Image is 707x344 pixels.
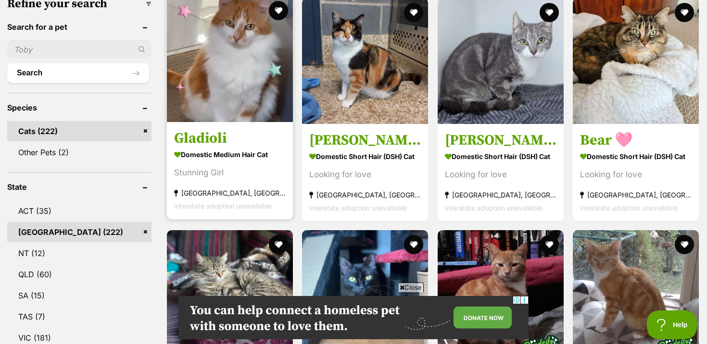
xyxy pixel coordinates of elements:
[580,131,692,149] h3: Bear 🩷
[7,121,151,141] a: Cats (222)
[7,23,151,31] header: Search for a pet
[438,123,564,221] a: [PERSON_NAME] Domestic Short Hair (DSH) Cat Looking for love [GEOGRAPHIC_DATA], [GEOGRAPHIC_DATA]...
[7,142,151,162] a: Other Pets (2)
[445,149,556,163] strong: Domestic Short Hair (DSH) Cat
[580,149,692,163] strong: Domestic Short Hair (DSH) Cat
[174,186,286,199] strong: [GEOGRAPHIC_DATA], [GEOGRAPHIC_DATA]
[580,188,692,201] strong: [GEOGRAPHIC_DATA], [GEOGRAPHIC_DATA]
[7,183,151,191] header: State
[302,123,428,221] a: [PERSON_NAME] [PERSON_NAME] Domestic Short Hair (DSH) Cat Looking for love [GEOGRAPHIC_DATA], [GE...
[398,283,424,292] span: Close
[174,166,286,179] div: Stunning Girl
[540,3,559,22] button: favourite
[445,131,556,149] h3: [PERSON_NAME]
[580,168,692,181] div: Looking for love
[445,188,556,201] strong: [GEOGRAPHIC_DATA], [GEOGRAPHIC_DATA]
[7,264,151,284] a: QLD (60)
[404,3,424,22] button: favourite
[7,63,149,83] button: Search
[7,201,151,221] a: ACT (35)
[647,310,697,339] iframe: Help Scout Beacon - Open
[269,1,288,20] button: favourite
[7,40,151,59] input: Toby
[309,188,421,201] strong: [GEOGRAPHIC_DATA], [GEOGRAPHIC_DATA]
[309,131,421,149] h3: [PERSON_NAME] [PERSON_NAME]
[445,168,556,181] div: Looking for love
[445,203,543,211] span: Interstate adoption unavailable
[580,203,678,211] span: Interstate adoption unavailable
[404,235,424,254] button: favourite
[309,149,421,163] strong: Domestic Short Hair (DSH) Cat
[269,235,288,254] button: favourite
[7,222,151,242] a: [GEOGRAPHIC_DATA] (222)
[573,123,699,221] a: Bear 🩷 Domestic Short Hair (DSH) Cat Looking for love [GEOGRAPHIC_DATA], [GEOGRAPHIC_DATA] Inters...
[540,235,559,254] button: favourite
[174,129,286,147] h3: Gladioli
[309,203,407,211] span: Interstate adoption unavailable
[178,296,529,339] iframe: Advertisement
[7,103,151,112] header: Species
[675,235,694,254] button: favourite
[167,122,293,219] a: Gladioli Domestic Medium Hair Cat Stunning Girl [GEOGRAPHIC_DATA], [GEOGRAPHIC_DATA] Interstate a...
[7,307,151,327] a: TAS (7)
[675,3,694,22] button: favourite
[174,147,286,161] strong: Domestic Medium Hair Cat
[174,201,272,209] span: Interstate adoption unavailable
[309,168,421,181] div: Looking for love
[7,285,151,306] a: SA (15)
[7,243,151,263] a: NT (12)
